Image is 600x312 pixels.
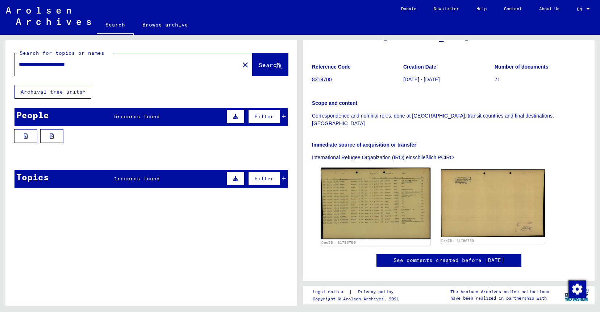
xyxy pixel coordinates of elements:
[393,256,504,264] a: See comments created before [DATE]
[313,288,402,296] div: |
[577,6,582,12] mat-select-trigger: EN
[312,112,586,127] p: Correspondence and nominal roles, done at [GEOGRAPHIC_DATA]: transit countries and final destinat...
[238,57,253,72] button: Clear
[253,53,288,76] button: Search
[248,172,280,185] button: Filter
[563,286,590,304] img: yv_logo.png
[117,113,160,120] span: records found
[352,288,402,296] a: Privacy policy
[134,16,197,33] a: Browse archive
[441,169,545,237] img: 002.jpg
[312,142,416,148] b: Immediate source of acquisition or transfer
[254,113,274,120] span: Filter
[450,295,549,301] p: have been realized in partnership with
[97,16,134,35] a: Search
[254,175,274,182] span: Filter
[495,76,586,83] p: 71
[14,85,91,99] button: Archival tree units
[241,61,250,69] mat-icon: close
[312,154,586,161] p: International Refugee Organization (IRO) einschließlich PCIRO
[450,288,549,295] p: The Arolsen Archives online collections
[312,77,332,82] a: 8319700
[321,168,430,239] img: 001.jpg
[403,76,494,83] p: [DATE] - [DATE]
[114,113,117,120] span: 5
[248,110,280,123] button: Filter
[321,240,356,245] a: DocID: 81790750
[441,239,474,243] a: DocID: 81790750
[313,288,349,296] a: Legal notice
[6,7,91,25] img: Arolsen_neg.svg
[403,64,436,70] b: Creation Date
[495,64,549,70] b: Number of documents
[20,50,104,56] mat-label: Search for topics or names
[313,296,402,302] p: Copyright © Arolsen Archives, 2021
[259,61,280,69] span: Search
[16,108,49,122] div: People
[312,100,357,106] b: Scope and content
[568,280,586,298] img: Zustimmung ändern
[312,64,351,70] b: Reference Code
